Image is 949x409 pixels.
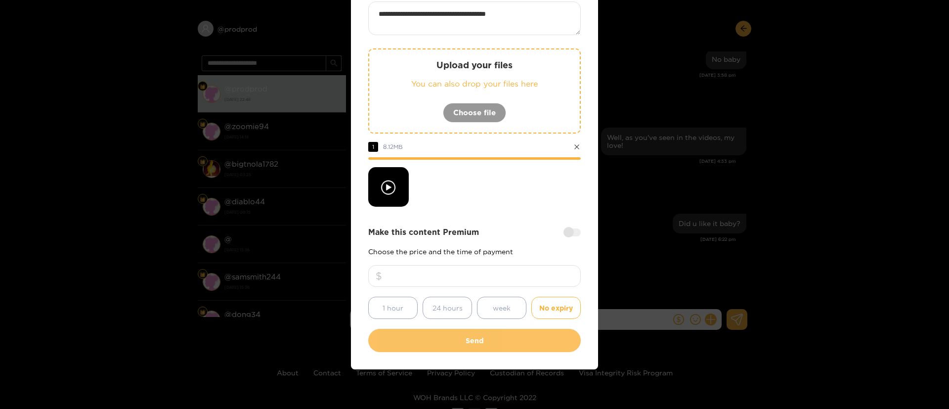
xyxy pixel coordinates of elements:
span: 8.12 MB [383,143,403,150]
span: No expiry [539,302,573,314]
button: Send [368,329,581,352]
button: No expiry [531,297,581,319]
span: 1 hour [383,302,403,314]
span: 24 hours [432,302,463,314]
p: Upload your files [389,59,560,71]
span: week [493,302,511,314]
button: Choose file [443,103,506,123]
button: 24 hours [423,297,472,319]
strong: Make this content Premium [368,227,479,238]
span: 1 [368,142,378,152]
p: Choose the price and the time of payment [368,248,581,255]
button: 1 hour [368,297,418,319]
button: week [477,297,526,319]
p: You can also drop your files here [389,78,560,90]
